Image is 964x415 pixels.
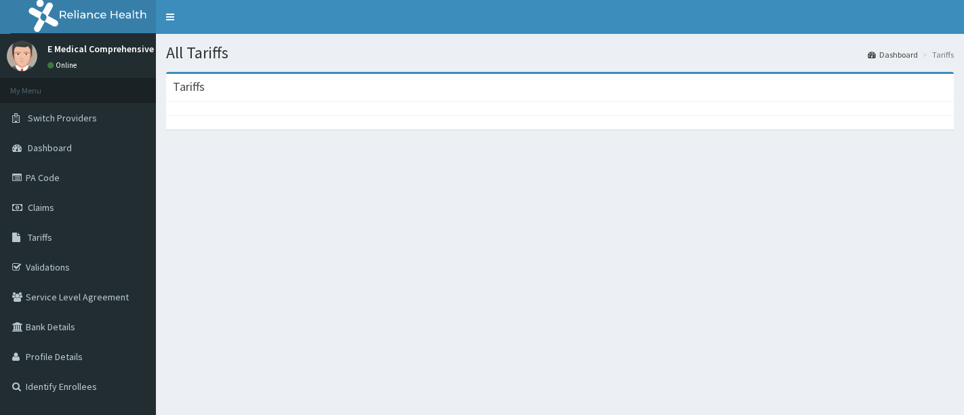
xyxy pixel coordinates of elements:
[919,49,954,60] li: Tariffs
[47,44,189,54] p: E Medical Comprehensive Consult
[7,41,37,71] img: User Image
[47,60,80,70] a: Online
[28,201,54,214] span: Claims
[28,142,72,154] span: Dashboard
[868,49,918,60] a: Dashboard
[28,112,97,124] span: Switch Providers
[28,231,52,243] span: Tariffs
[173,81,205,93] h3: Tariffs
[166,44,954,62] h1: All Tariffs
